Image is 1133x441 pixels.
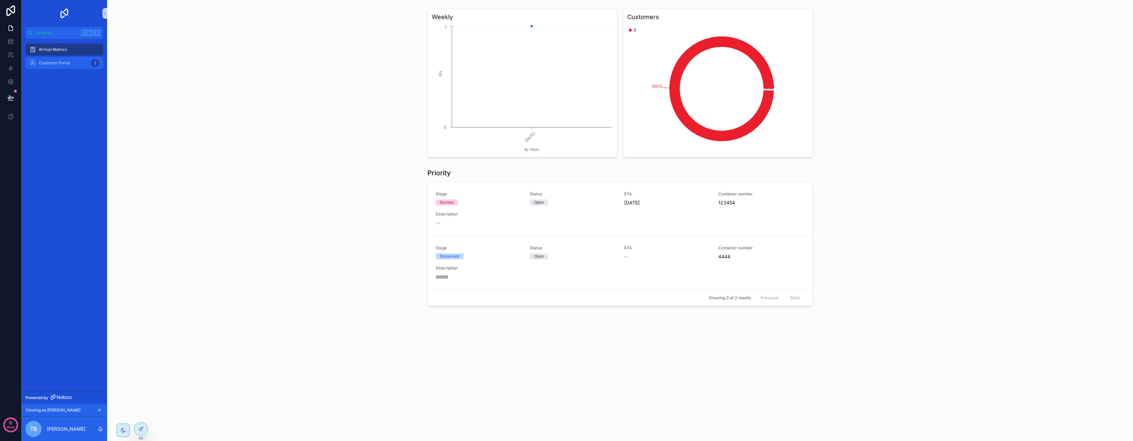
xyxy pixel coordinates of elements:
div: chart [432,24,613,153]
span: 4444 [718,253,805,260]
p: [PERSON_NAME] [47,426,85,432]
div: Statement [440,253,460,259]
span: K [94,30,100,36]
a: StageStatementStatusOpenETA--Container number4444Descriptiondddd [428,236,813,290]
button: Jump to...CtrlK [25,27,103,39]
span: ETA [624,191,711,197]
div: scrollable content [21,39,107,391]
span: Container number [718,245,805,251]
h3: Customers [627,12,809,22]
a: StageReviewStatusOpenETA[DATE]Container number123454Description-- [428,182,813,236]
text: [DATE] [524,131,536,143]
span: 0 [634,27,636,33]
span: Powered by [25,395,48,400]
div: chart [627,24,809,153]
tspan: By Week [524,147,539,152]
p: days [7,422,15,432]
a: Customer Portal2 [25,57,103,69]
span: Arrival Metrics [39,47,67,52]
span: [DATE] [624,199,711,206]
span: Stage [436,245,522,251]
a: Powered by [21,391,107,404]
tspan: Qty [437,71,442,77]
span: TB [30,425,37,433]
span: ETA [624,245,711,251]
span: Status [530,191,616,197]
span: -- [436,219,440,226]
p: 6 [9,420,12,426]
span: -- [624,253,628,260]
span: Viewing as [PERSON_NAME] [25,407,80,413]
span: dddd [436,273,522,280]
span: Status [530,245,616,251]
span: 123454 [718,199,805,206]
span: Customer Portal [39,60,70,66]
div: Review [440,199,454,205]
div: Open [534,199,544,205]
span: Ctrl [81,29,93,36]
div: Open [534,253,544,259]
span: Description [436,211,522,217]
a: Arrival Metrics [25,44,103,56]
h1: Priority [427,168,451,178]
span: Jump to... [36,30,78,36]
tspan: 100% [651,84,662,89]
div: 2 [91,59,99,67]
img: App logo [59,8,70,19]
span: Container number [718,191,805,197]
span: Description [436,265,522,271]
tspan: 0 [444,125,447,130]
h3: Weekly [432,12,613,22]
span: Showing 2 of 2 results [709,295,751,301]
span: Stage [436,191,522,197]
tspan: 1 [445,25,447,30]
